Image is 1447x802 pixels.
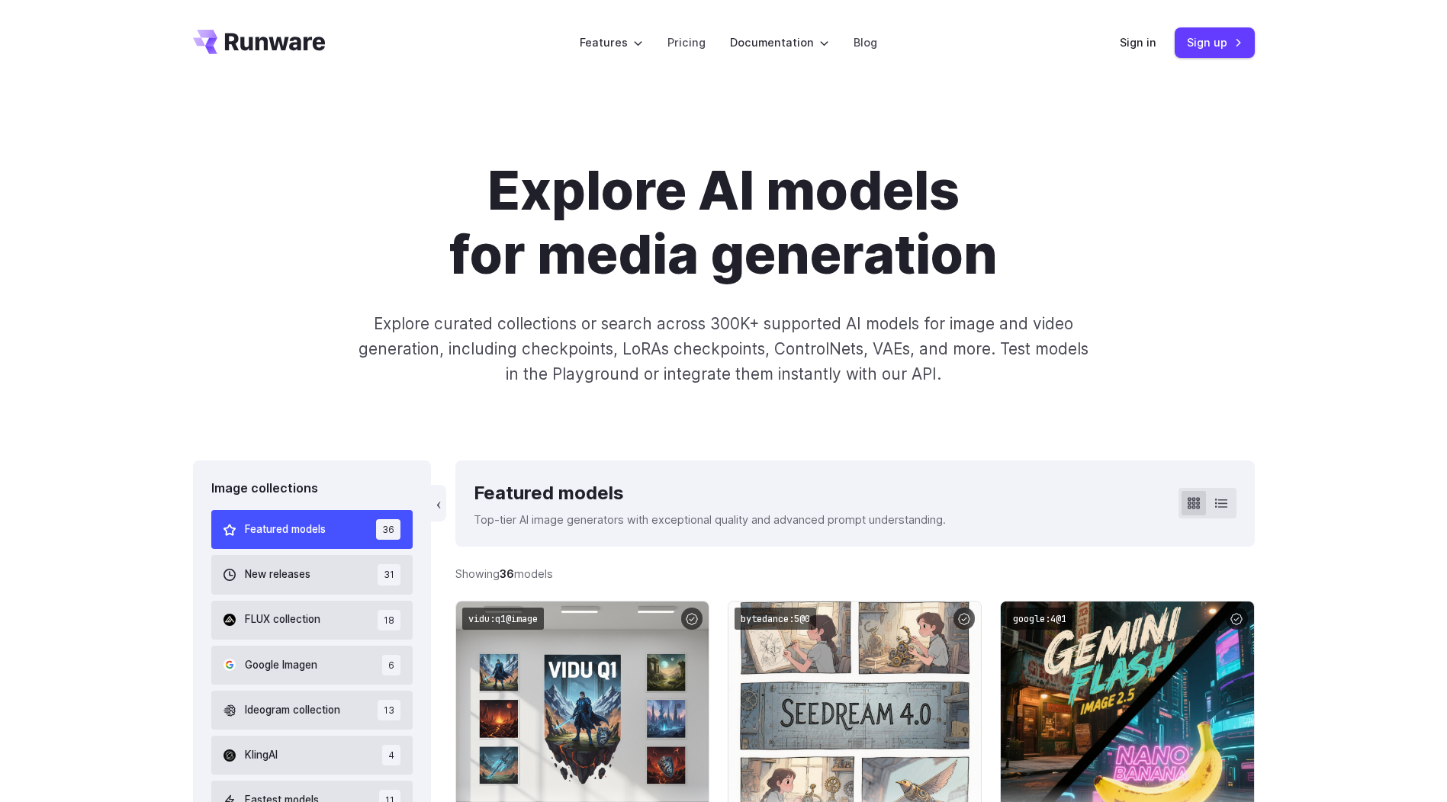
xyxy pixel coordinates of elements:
[245,702,340,719] span: Ideogram collection
[462,608,544,630] code: vidu:q1@image
[211,736,413,775] button: KlingAI 4
[376,519,400,540] span: 36
[211,601,413,640] button: FLUX collection 18
[735,608,816,630] code: bytedance:5@0
[1007,608,1072,630] code: google:4@1
[245,611,320,628] span: FLUX collection
[500,567,514,580] strong: 36
[580,34,643,51] label: Features
[730,34,829,51] label: Documentation
[245,657,317,674] span: Google Imagen
[245,566,310,583] span: New releases
[211,555,413,594] button: New releases 31
[211,510,413,549] button: Featured models 36
[193,30,326,54] a: Go to /
[211,646,413,685] button: Google Imagen 6
[352,311,1095,387] p: Explore curated collections or search across 300K+ supported AI models for image and video genera...
[378,700,400,720] span: 13
[474,479,946,508] div: Featured models
[455,565,553,582] div: Showing models
[299,159,1149,287] h1: Explore AI models for media generation
[382,745,400,765] span: 4
[854,34,877,51] a: Blog
[245,747,278,764] span: KlingAI
[211,479,413,499] div: Image collections
[1175,27,1255,57] a: Sign up
[667,34,706,51] a: Pricing
[378,564,400,585] span: 31
[431,485,446,521] button: ‹
[382,655,400,675] span: 6
[474,511,946,528] p: Top-tier AI image generators with exceptional quality and advanced prompt understanding.
[378,610,400,630] span: 18
[1120,34,1156,51] a: Sign in
[211,691,413,730] button: Ideogram collection 13
[245,521,326,538] span: Featured models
